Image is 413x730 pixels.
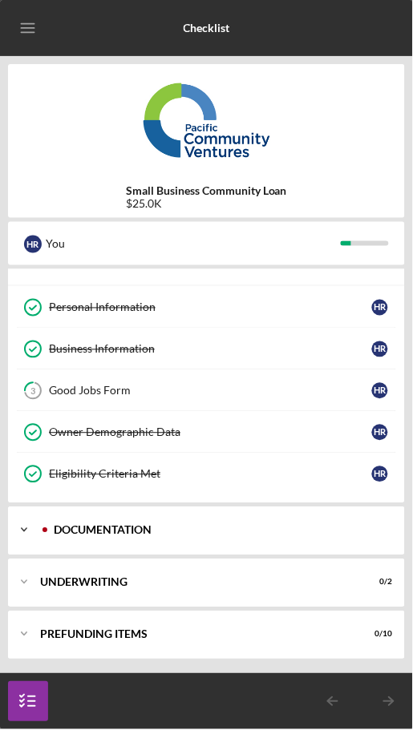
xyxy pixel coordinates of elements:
[24,236,42,253] div: H R
[16,412,397,454] a: Owner Demographic DataHR
[49,468,372,481] div: Eligibility Criteria Met
[364,578,393,587] div: 0 / 2
[16,454,397,495] a: Eligibility Criteria MetHR
[16,370,397,412] a: 3Good Jobs FormHR
[372,341,388,357] div: H R
[49,301,372,314] div: Personal Information
[372,466,388,482] div: H R
[184,22,230,34] b: Checklist
[30,386,35,397] tspan: 3
[54,526,385,535] div: Documentation
[126,184,287,197] b: Small Business Community Loan
[46,230,341,257] div: You
[16,287,397,329] a: Personal InformationHR
[372,383,388,399] div: H R
[40,630,353,639] div: Prefunding Items
[16,329,397,370] a: Business InformationHR
[49,426,372,439] div: Owner Demographic Data
[8,72,405,168] img: Product logo
[372,425,388,441] div: H R
[364,630,393,639] div: 0 / 10
[49,385,372,397] div: Good Jobs Form
[372,300,388,316] div: H R
[126,197,287,210] div: $25.0K
[40,578,353,587] div: Underwriting
[49,343,372,356] div: Business Information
